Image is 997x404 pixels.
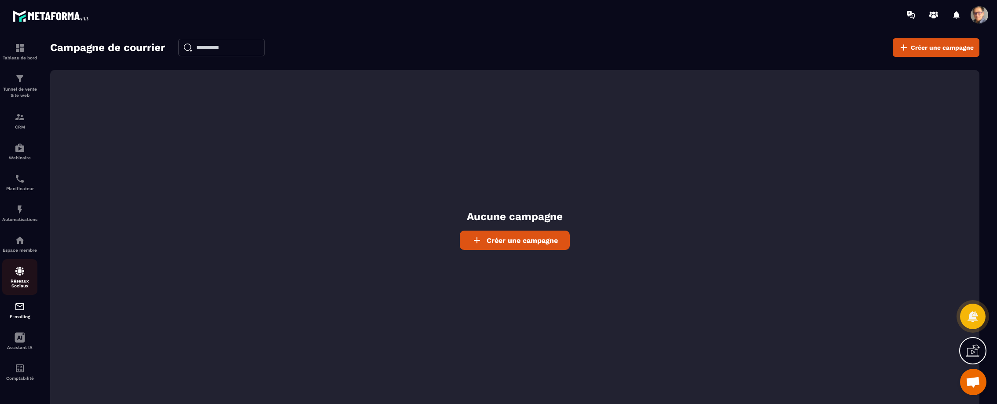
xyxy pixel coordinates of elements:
[460,231,570,250] a: Créer une campagne
[2,36,37,67] a: formationformationTableau de bord
[2,55,37,60] p: Tableau de bord
[50,39,165,56] h2: Campagne de courrier
[2,279,37,288] p: Réseaux Sociaux
[2,198,37,228] a: automationsautomationsAutomatisations
[15,43,25,53] img: formation
[2,136,37,167] a: automationsautomationsWebinaire
[15,301,25,312] img: email
[911,43,974,52] span: Créer une campagne
[15,173,25,184] img: scheduler
[893,38,979,57] a: Créer une campagne
[2,155,37,160] p: Webinaire
[12,8,92,24] img: logo
[2,356,37,387] a: accountantaccountantComptabilité
[15,73,25,84] img: formation
[2,67,37,105] a: formationformationTunnel de vente Site web
[2,228,37,259] a: automationsautomationsEspace membre
[2,376,37,381] p: Comptabilité
[15,112,25,122] img: formation
[2,217,37,222] p: Automatisations
[2,295,37,326] a: emailemailE-mailing
[2,259,37,295] a: social-networksocial-networkRéseaux Sociaux
[2,314,37,319] p: E-mailing
[2,105,37,136] a: formationformationCRM
[15,235,25,246] img: automations
[487,236,558,245] span: Créer une campagne
[2,248,37,253] p: Espace membre
[15,204,25,215] img: automations
[2,186,37,191] p: Planificateur
[2,345,37,350] p: Assistant IA
[2,125,37,129] p: CRM
[2,86,37,99] p: Tunnel de vente Site web
[15,363,25,374] img: accountant
[467,209,563,224] p: Aucune campagne
[15,266,25,276] img: social-network
[960,369,986,395] div: Ouvrir le chat
[2,326,37,356] a: Assistant IA
[2,167,37,198] a: schedulerschedulerPlanificateur
[15,143,25,153] img: automations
